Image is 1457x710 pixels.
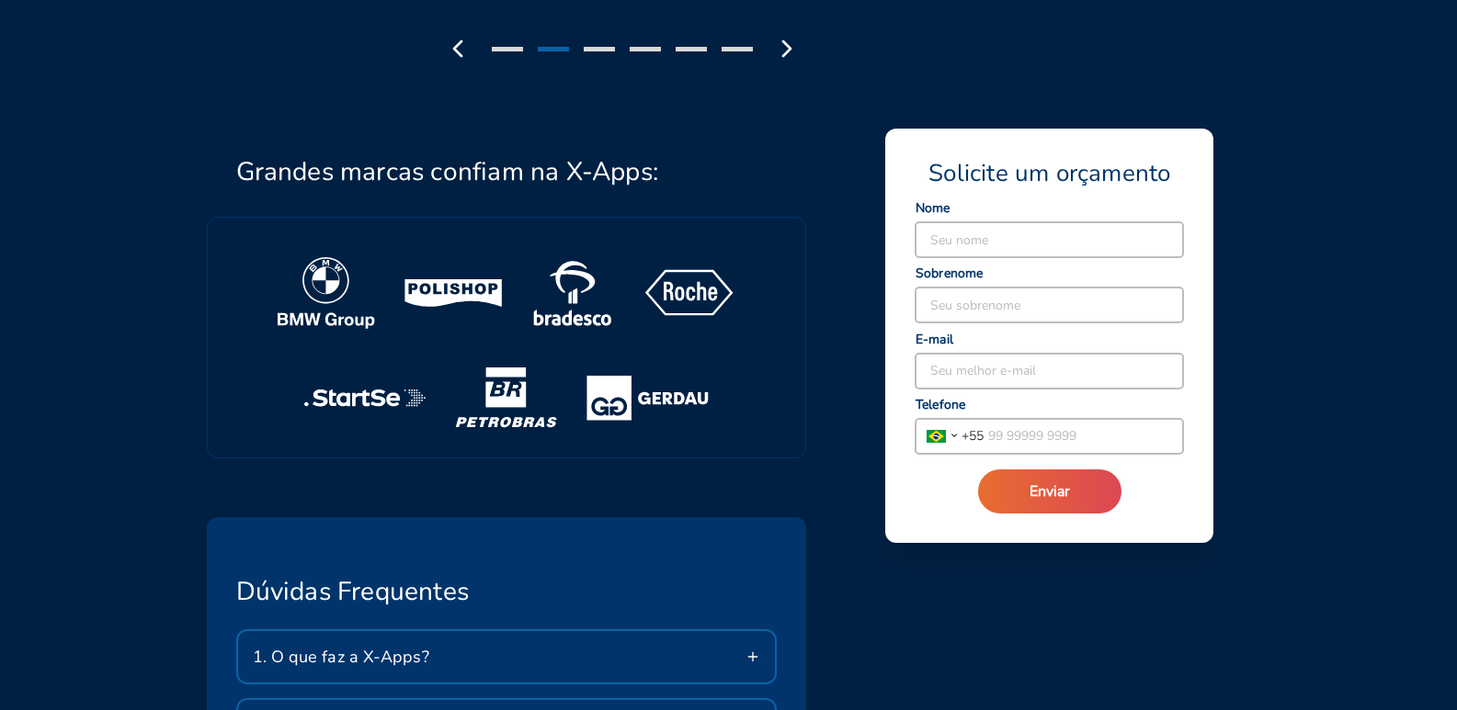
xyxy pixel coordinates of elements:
[928,158,1170,189] span: Solicite um orçamento
[1030,481,1070,502] span: Enviar
[278,257,375,329] img: BMW
[455,367,557,428] img: Petrobras
[916,287,1183,322] input: Seu sobrenome
[916,222,1183,257] input: Seu nome
[236,576,470,607] span: Dúvidas Frequentes
[586,376,709,421] img: Gerdau
[531,253,613,333] img: Bradesco
[978,469,1121,513] button: Enviar
[984,419,1183,454] input: 99 99999 9999
[253,646,429,668] span: 1. O que faz a X-Apps?
[962,426,984,445] span: + 55
[916,354,1183,389] input: Seu melhor e-mail
[236,156,659,187] h2: Grandes marcas confiam na X-Apps:
[404,279,502,307] img: Polishop
[304,389,426,407] img: Startse
[643,247,734,338] img: Roche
